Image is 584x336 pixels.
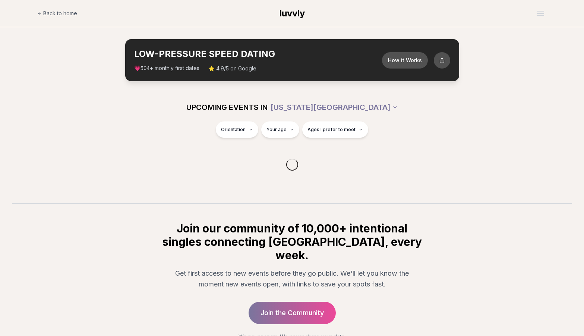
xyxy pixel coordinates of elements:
[141,66,150,72] span: 504
[266,127,287,133] span: Your age
[134,48,382,60] h2: LOW-PRESSURE SPEED DATING
[280,7,305,19] a: luvvly
[161,222,423,262] h2: Join our community of 10,000+ intentional singles connecting [GEOGRAPHIC_DATA], every week.
[249,302,336,324] a: Join the Community
[302,121,368,138] button: Ages I prefer to meet
[382,52,428,69] button: How it Works
[43,10,77,17] span: Back to home
[208,65,256,72] span: ⭐ 4.9/5 on Google
[167,268,417,290] p: Get first access to new events before they go public. We'll let you know the moment new events op...
[134,64,199,72] span: 💗 + monthly first dates
[221,127,246,133] span: Orientation
[186,102,268,112] span: UPCOMING EVENTS IN
[261,121,299,138] button: Your age
[216,121,258,138] button: Orientation
[280,8,305,19] span: luvvly
[534,8,547,19] button: Open menu
[307,127,356,133] span: Ages I prefer to meet
[37,6,77,21] a: Back to home
[271,99,398,115] button: [US_STATE][GEOGRAPHIC_DATA]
